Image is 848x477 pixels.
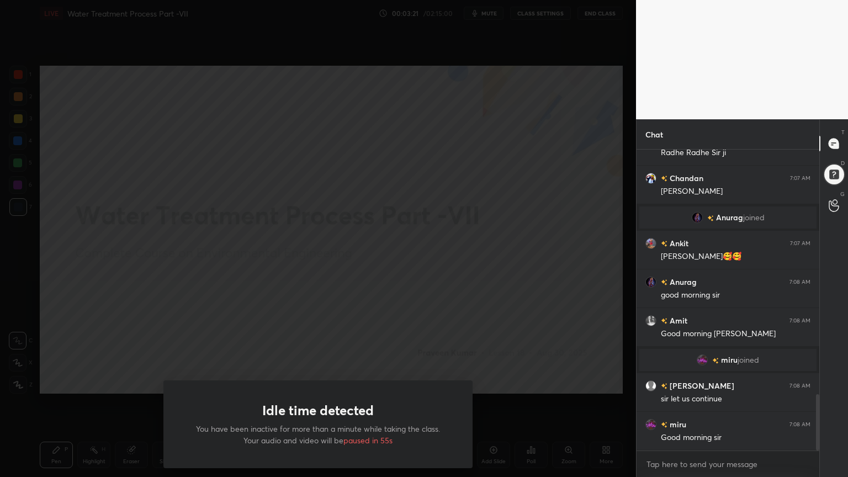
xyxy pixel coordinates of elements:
[661,394,810,405] div: sir let us continue
[721,356,738,364] span: miru
[667,237,688,249] h6: Ankit
[697,354,708,365] img: aab9373e004e41fbb1dd6d86c47cfef5.jpg
[789,383,810,389] div: 7:08 AM
[637,150,819,451] div: grid
[661,186,810,197] div: [PERSON_NAME]
[645,238,656,249] img: 4ed07f9df96141809b7bc6e39ec9ebae.73624244_3
[645,419,656,430] img: aab9373e004e41fbb1dd6d86c47cfef5.jpg
[841,128,845,136] p: T
[645,173,656,184] img: e54ef09fadef4b7ebad5b1189fc9059b.jpg
[716,213,743,222] span: Anurag
[692,212,703,223] img: fc9e10489bff4e058060440591ca0fbc.jpg
[743,213,765,222] span: joined
[789,317,810,324] div: 7:08 AM
[661,279,667,285] img: no-rating-badge.077c3623.svg
[661,147,810,158] div: Radhe Radhe Sir ji
[645,380,656,391] img: default.png
[667,380,734,391] h6: [PERSON_NAME]
[343,435,393,446] span: paused in 55s
[661,176,667,182] img: no-rating-badge.077c3623.svg
[661,328,810,340] div: Good morning [PERSON_NAME]
[645,277,656,288] img: fc9e10489bff4e058060440591ca0fbc.jpg
[637,120,672,149] p: Chat
[789,279,810,285] div: 7:08 AM
[667,276,697,288] h6: Anurag
[661,241,667,247] img: no-rating-badge.077c3623.svg
[707,215,714,221] img: no-rating-badge.077c3623.svg
[712,358,719,364] img: no-rating-badge.077c3623.svg
[667,418,686,430] h6: miru
[661,318,667,324] img: no-rating-badge.077c3623.svg
[840,190,845,198] p: G
[841,159,845,167] p: D
[661,383,667,389] img: no-rating-badge.077c3623.svg
[661,432,810,443] div: Good morning sir
[190,423,446,446] p: You have been inactive for more than a minute while taking the class. Your audio and video will be
[661,251,810,262] div: [PERSON_NAME]🥰🥰
[262,402,374,418] h1: Idle time detected
[789,421,810,428] div: 7:08 AM
[661,290,810,301] div: good morning sir
[790,175,810,182] div: 7:07 AM
[645,315,656,326] img: ef7194450c9840c4b71ec58d15251f87.jpg
[667,315,687,326] h6: Amit
[667,172,703,184] h6: Chandan
[661,422,667,428] img: no-rating-badge.077c3623.svg
[738,356,759,364] span: joined
[790,240,810,247] div: 7:07 AM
